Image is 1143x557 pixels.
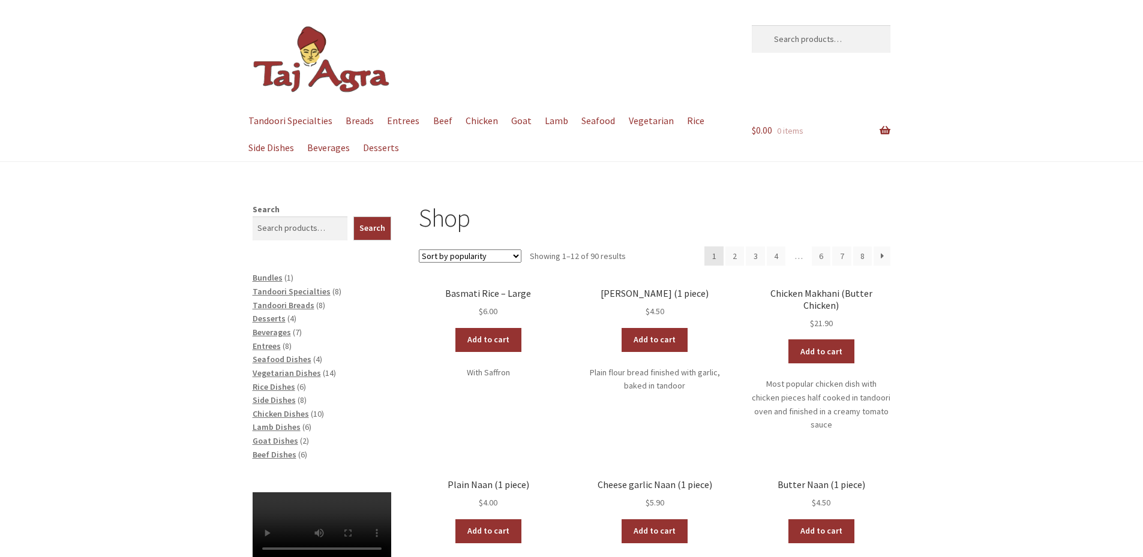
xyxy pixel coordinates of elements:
[812,246,831,266] a: Page 6
[576,107,621,134] a: Seafood
[646,306,664,317] bdi: 4.50
[253,300,314,311] a: Tandoori Breads
[253,421,301,432] a: Lamb Dishes
[253,408,309,419] span: Chicken Dishes
[419,288,557,299] h2: Basmati Rice – Large
[530,246,626,266] p: Showing 1–12 of 90 results
[253,368,321,378] a: Vegetarian Dishes
[319,300,323,311] span: 8
[812,497,816,508] span: $
[335,286,339,297] span: 8
[419,203,890,233] h1: Shop
[419,249,521,263] select: Shop order
[646,497,650,508] span: $
[586,479,724,490] h2: Cheese garlic Naan (1 piece)
[253,395,296,405] a: Side Dishes
[253,25,391,94] img: Dickson | Taj Agra Indian Restaurant
[622,328,688,352] a: Add to cart: “Garlic Naan (1 piece)”
[752,377,890,432] p: Most popular chicken dish with chicken pieces half cooked in tandoori oven and finished in a crea...
[253,449,296,460] a: Beef Dishes
[832,246,851,266] a: Page 7
[305,421,309,432] span: 6
[479,306,483,317] span: $
[253,435,298,446] a: Goat Dishes
[243,134,300,161] a: Side Dishes
[325,368,334,378] span: 14
[302,134,356,161] a: Beverages
[646,497,664,508] bdi: 5.90
[419,288,557,318] a: Basmati Rice – Large $6.00
[752,124,756,136] span: $
[752,124,772,136] span: 0.00
[586,366,724,393] p: Plain flour bread finished with garlic, baked in tandoor
[777,125,803,136] span: 0 items
[313,408,322,419] span: 10
[253,216,348,240] input: Search products…
[455,519,521,543] a: Add to cart: “Plain Naan (1 piece)”
[455,328,521,352] a: Add to cart: “Basmati Rice - Large”
[253,381,295,392] a: Rice Dishes
[874,246,890,266] a: →
[419,479,557,490] h2: Plain Naan (1 piece)
[253,327,291,338] a: Beverages
[505,107,537,134] a: Goat
[752,479,890,490] h2: Butter Naan (1 piece)
[752,25,890,53] input: Search products…
[586,288,724,318] a: [PERSON_NAME] (1 piece) $4.50
[287,272,291,283] span: 1
[752,288,890,311] h2: Chicken Makhani (Butter Chicken)
[253,107,724,161] nav: Primary Navigation
[301,449,305,460] span: 6
[302,435,307,446] span: 2
[479,497,483,508] span: $
[253,204,280,215] label: Search
[253,272,283,283] span: Bundles
[623,107,679,134] a: Vegetarian
[295,327,299,338] span: 7
[290,313,294,324] span: 4
[767,246,786,266] a: Page 4
[622,519,688,543] a: Add to cart: “Cheese garlic Naan (1 piece)”
[479,497,497,508] bdi: 4.00
[382,107,425,134] a: Entrees
[253,354,311,365] a: Seafood Dishes
[253,313,286,324] a: Desserts
[299,381,304,392] span: 6
[787,246,810,266] span: …
[479,306,497,317] bdi: 6.00
[810,318,833,329] bdi: 21.90
[253,341,281,351] a: Entrees
[752,288,890,330] a: Chicken Makhani (Butter Chicken) $21.90
[646,306,650,317] span: $
[243,107,338,134] a: Tandoori Specialties
[788,519,854,543] a: Add to cart: “Butter Naan (1 piece)”
[704,246,890,266] nav: Product Pagination
[752,107,890,154] a: $0.00 0 items
[300,395,304,405] span: 8
[316,354,320,365] span: 4
[460,107,503,134] a: Chicken
[427,107,458,134] a: Beef
[812,497,830,508] bdi: 4.50
[358,134,405,161] a: Desserts
[340,107,380,134] a: Breads
[419,366,557,380] p: With Saffron
[752,479,890,510] a: Butter Naan (1 piece) $4.50
[285,341,289,351] span: 8
[788,339,854,363] a: Add to cart: “Chicken Makhani (Butter Chicken)”
[539,107,574,134] a: Lamb
[253,286,331,297] span: Tandoori Specialties
[681,107,710,134] a: Rice
[746,246,765,266] a: Page 3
